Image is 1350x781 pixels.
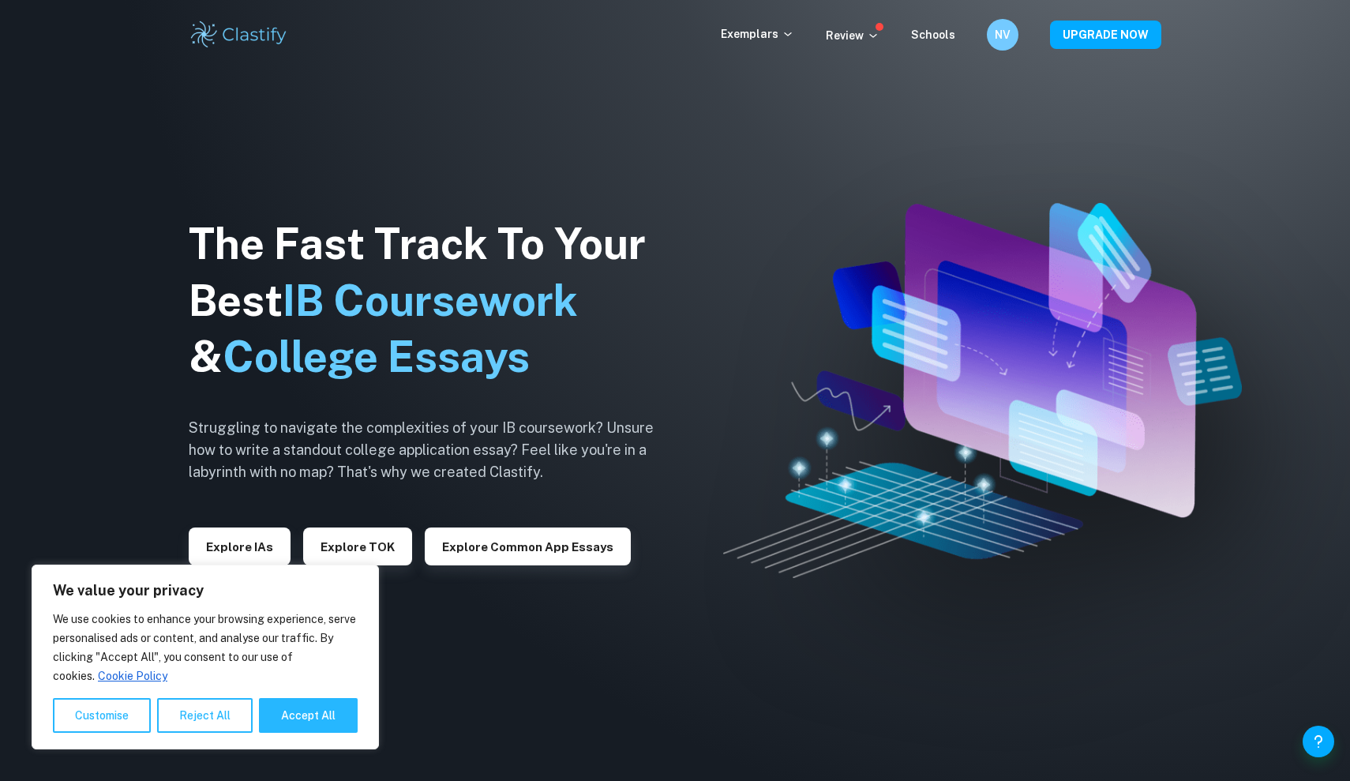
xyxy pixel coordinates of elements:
button: Help and Feedback [1303,726,1334,757]
h6: NV [994,26,1012,43]
button: Explore Common App essays [425,528,631,565]
button: Customise [53,698,151,733]
button: UPGRADE NOW [1050,21,1161,49]
p: Exemplars [721,25,794,43]
h6: Struggling to navigate the complexities of your IB coursework? Unsure how to write a standout col... [189,417,678,483]
button: Accept All [259,698,358,733]
a: Explore TOK [303,539,412,554]
button: Reject All [157,698,253,733]
a: Explore Common App essays [425,539,631,554]
div: We value your privacy [32,565,379,749]
button: Explore IAs [189,528,291,565]
p: We use cookies to enhance your browsing experience, serve personalised ads or content, and analys... [53,610,358,685]
img: Clastify hero [723,203,1242,578]
img: Clastify logo [189,19,289,51]
p: We value your privacy [53,581,358,600]
p: Review [826,27,879,44]
span: College Essays [223,332,530,381]
button: NV [987,19,1018,51]
button: Explore TOK [303,528,412,565]
a: Cookie Policy [97,669,168,683]
a: Explore IAs [189,539,291,554]
h1: The Fast Track To Your Best & [189,216,678,386]
span: IB Coursework [283,276,578,325]
a: Schools [911,28,955,41]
